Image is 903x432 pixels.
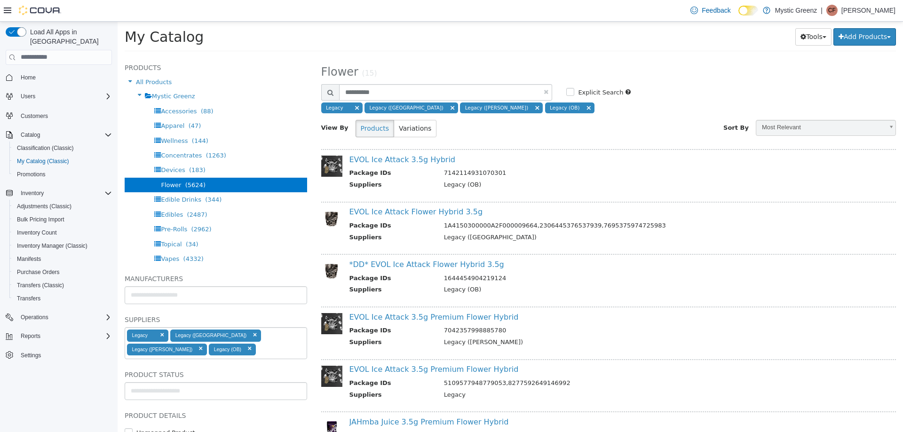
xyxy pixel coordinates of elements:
[319,304,758,316] td: 7042357998885780
[204,239,225,259] img: 150
[13,227,61,238] a: Inventory Count
[21,189,44,197] span: Inventory
[319,199,758,211] td: 1A4150300000A2F000009664,2306445376537939,7695375974725983
[821,5,823,16] p: |
[17,349,112,361] span: Settings
[13,293,112,304] span: Transfers
[232,263,319,275] th: Suppliers
[69,189,89,196] span: (2487)
[204,187,225,207] img: 150
[73,204,94,211] span: (2962)
[96,325,124,331] div: Legacy (OB)
[17,216,64,223] span: Bulk Pricing Import
[319,357,758,369] td: 5109577948779053,8277592649146992
[9,200,116,213] button: Adjustments (Classic)
[17,282,64,289] span: Transfers (Classic)
[208,83,226,89] span: Legacy
[687,1,734,20] a: Feedback
[17,255,41,263] span: Manifests
[74,116,91,123] span: (144)
[232,369,319,380] th: Suppliers
[13,267,63,278] a: Purchase Orders
[6,67,112,386] nav: Complex example
[14,311,30,317] div: Legacy
[319,252,758,264] td: 1644454904219124
[7,251,190,263] h5: Manufacturers
[232,343,401,352] a: EVOL Ice Attack 3.5g Premium Flower Hybrid
[232,186,365,195] a: EVOL Ice Attack Flower Hybrid 3.5g
[14,325,75,331] div: Legacy ([PERSON_NAME])
[43,86,79,93] span: Accessories
[17,129,112,141] span: Catalog
[232,158,319,170] th: Suppliers
[66,234,86,241] span: (4332)
[7,347,190,359] h5: Product Status
[2,330,116,343] button: Reports
[639,99,766,113] span: Most Relevant
[16,407,78,416] label: Unmapped Product
[17,350,45,361] a: Settings
[21,74,36,81] span: Home
[17,242,87,250] span: Inventory Manager (Classic)
[2,187,116,200] button: Inventory
[26,27,112,46] span: Load All Apps in [GEOGRAPHIC_DATA]
[17,312,112,323] span: Operations
[17,188,112,199] span: Inventory
[17,171,46,178] span: Promotions
[43,174,84,181] span: Edible Drinks
[232,134,338,142] a: EVOL Ice Attack 3.5g Hybrid
[17,229,57,236] span: Inventory Count
[9,279,116,292] button: Transfers (Classic)
[2,90,116,103] button: Users
[9,213,116,226] button: Bulk Pricing Import
[17,312,52,323] button: Operations
[17,144,74,152] span: Classification (Classic)
[17,91,39,102] button: Users
[71,101,84,108] span: (47)
[13,142,78,154] a: Classification (Classic)
[13,156,112,167] span: My Catalog (Classic)
[319,211,758,223] td: Legacy ([GEOGRAPHIC_DATA])
[319,316,758,328] td: Legacy ([PERSON_NAME])
[232,147,319,158] th: Package IDs
[43,204,70,211] span: Pre-Rolls
[9,292,116,305] button: Transfers
[458,66,506,76] label: Explicit Search
[13,240,91,251] a: Inventory Manager (Classic)
[17,129,44,141] button: Catalog
[9,266,116,279] button: Purchase Orders
[826,5,838,16] div: Christine Flanagan
[17,330,112,342] span: Reports
[13,253,112,265] span: Manifests
[13,214,68,225] a: Bulk Pricing Import
[841,5,895,16] p: [PERSON_NAME]
[2,128,116,141] button: Catalog
[13,201,112,212] span: Adjustments (Classic)
[2,348,116,362] button: Settings
[204,102,231,110] span: View By
[319,158,758,170] td: Legacy (OB)
[13,169,49,180] a: Promotions
[2,109,116,122] button: Customers
[34,71,78,78] span: Mystic Greenz
[17,91,112,102] span: Users
[21,352,41,359] span: Settings
[13,253,45,265] a: Manifests
[7,388,190,400] h5: Product Details
[204,134,225,155] img: 150
[17,110,52,122] a: Customers
[43,101,67,108] span: Apparel
[775,5,817,16] p: Mystic Greenz
[17,110,112,121] span: Customers
[9,239,116,252] button: Inventory Manager (Classic)
[13,267,112,278] span: Purchase Orders
[716,7,778,24] button: Add Products
[232,199,319,211] th: Package IDs
[2,311,116,324] button: Operations
[83,86,96,93] span: (88)
[58,311,129,317] div: Legacy ([GEOGRAPHIC_DATA])
[43,219,64,226] span: Topical
[17,203,71,210] span: Adjustments (Classic)
[204,44,241,57] span: Flower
